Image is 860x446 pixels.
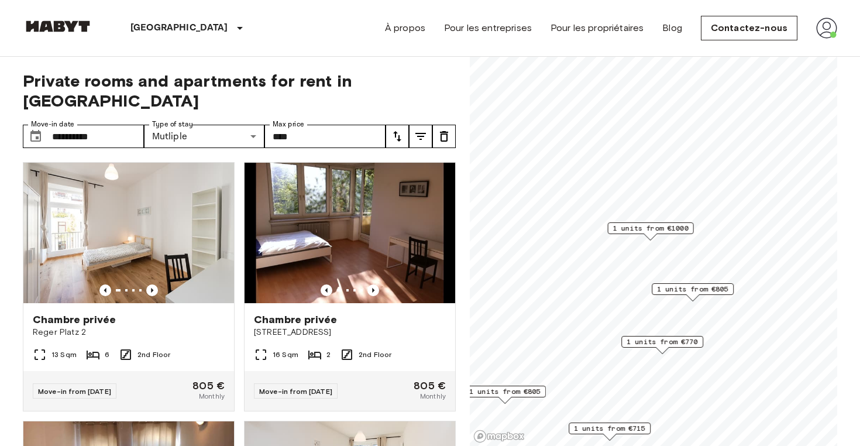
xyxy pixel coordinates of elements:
span: 2nd Floor [359,349,391,360]
span: 805 € [414,380,446,391]
a: Pour les propriétaires [551,21,644,35]
div: Map marker [464,386,546,404]
button: Previous image [367,284,379,296]
span: 1 units from €805 [469,386,541,397]
span: 1 units from €715 [574,423,645,434]
a: Marketing picture of unit DE-02-009-01MPrevious imagePrevious imageChambre privée[STREET_ADDRESS]... [244,162,456,411]
img: Marketing picture of unit DE-02-009-01M [245,163,455,303]
a: Blog [662,21,682,35]
button: tune [432,125,456,148]
span: 805 € [192,380,225,391]
span: Monthly [199,391,225,402]
div: Map marker [621,336,703,354]
button: tune [386,125,409,148]
button: Previous image [321,284,332,296]
img: avatar [816,18,837,39]
span: Move-in from [DATE] [259,387,332,396]
span: Chambre privée [33,313,116,327]
button: tune [409,125,432,148]
p: [GEOGRAPHIC_DATA] [130,21,228,35]
span: Reger Platz 2 [33,327,225,338]
button: Previous image [146,284,158,296]
a: Contactez-nous [701,16,797,40]
label: Type of stay [152,119,193,129]
span: Chambre privée [254,313,337,327]
img: Marketing picture of unit DE-02-039-01M [23,163,234,303]
a: Marketing picture of unit DE-02-039-01MPrevious imagePrevious imageChambre privéeReger Platz 213 ... [23,162,235,411]
div: Map marker [652,283,734,301]
button: Choose date, selected date is 1 Dec 2025 [24,125,47,148]
label: Move-in date [31,119,74,129]
span: Monthly [420,391,446,402]
span: Move-in from [DATE] [38,387,111,396]
span: 6 [105,349,109,360]
span: 16 Sqm [273,349,298,360]
button: Previous image [99,284,111,296]
a: Mapbox logo [473,430,525,443]
span: 1 units from €1000 [613,223,689,234]
span: 1 units from €805 [657,284,728,294]
div: Map marker [608,222,694,241]
span: 13 Sqm [51,349,77,360]
span: 2 [326,349,331,360]
span: 1 units from €770 [627,337,698,347]
label: Max price [273,119,304,129]
a: À propos [385,21,425,35]
span: [STREET_ADDRESS] [254,327,446,338]
span: 2nd Floor [137,349,170,360]
img: Habyt [23,20,93,32]
span: Private rooms and apartments for rent in [GEOGRAPHIC_DATA] [23,71,456,111]
a: Pour les entreprises [444,21,532,35]
div: Mutliple [144,125,265,148]
div: Map marker [569,423,651,441]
